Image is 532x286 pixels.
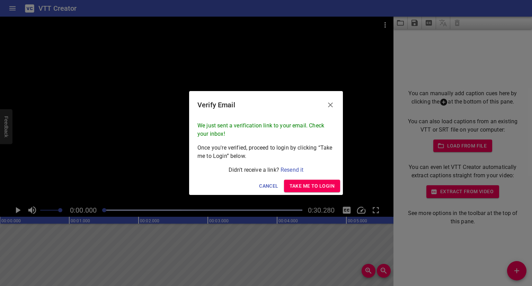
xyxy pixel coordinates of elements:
[197,99,235,110] h6: Verify Email
[197,166,335,174] p: Didn't receive a link?
[284,180,340,193] button: Take me to Login
[197,122,335,138] p: We just sent a verification link to your email. Check your inbox!
[197,144,335,160] p: Once you're verified, proceed to login by clicking “Take me to Login” below.
[322,97,339,113] button: Close
[256,180,281,193] button: Cancel
[290,182,335,190] span: Take me to Login
[259,182,278,190] span: Cancel
[281,167,303,173] a: Resend it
